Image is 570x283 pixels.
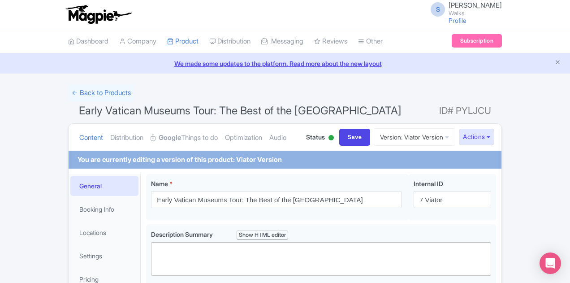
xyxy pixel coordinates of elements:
[269,124,286,152] a: Audio
[79,104,402,117] span: Early Vatican Museums Tour: The Best of the [GEOGRAPHIC_DATA]
[70,222,138,243] a: Locations
[358,29,383,54] a: Other
[314,29,347,54] a: Reviews
[540,253,561,274] div: Open Intercom Messenger
[306,132,325,142] span: Status
[151,180,168,187] span: Name
[78,155,282,165] div: You are currently editing a version of this product: Viator Version
[425,2,502,16] a: S [PERSON_NAME] Walks
[68,29,108,54] a: Dashboard
[68,84,134,102] a: ← Back to Products
[167,29,199,54] a: Product
[119,29,156,54] a: Company
[5,59,565,68] a: We made some updates to the platform. Read more about the new layout
[64,4,133,24] img: logo-ab69f6fb50320c5b225c76a69d11143b.png
[70,176,138,196] a: General
[327,131,336,145] div: Active
[339,129,371,146] input: Save
[110,124,143,152] a: Distribution
[449,17,466,24] a: Profile
[151,124,218,152] a: GoogleThings to do
[261,29,303,54] a: Messaging
[449,1,502,9] span: [PERSON_NAME]
[554,58,561,68] button: Close announcement
[151,231,214,238] span: Description Summary
[459,129,494,145] button: Actions
[225,124,262,152] a: Optimization
[70,199,138,219] a: Booking Info
[452,34,502,48] a: Subscription
[159,133,181,143] strong: Google
[449,10,502,16] small: Walks
[237,231,288,240] div: Show HTML editor
[414,180,443,187] span: Internal ID
[431,2,445,17] span: S
[209,29,250,54] a: Distribution
[79,124,103,152] a: Content
[439,102,491,120] span: ID# PYLJCU
[70,246,138,266] a: Settings
[374,128,455,146] a: Version: Viator Version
